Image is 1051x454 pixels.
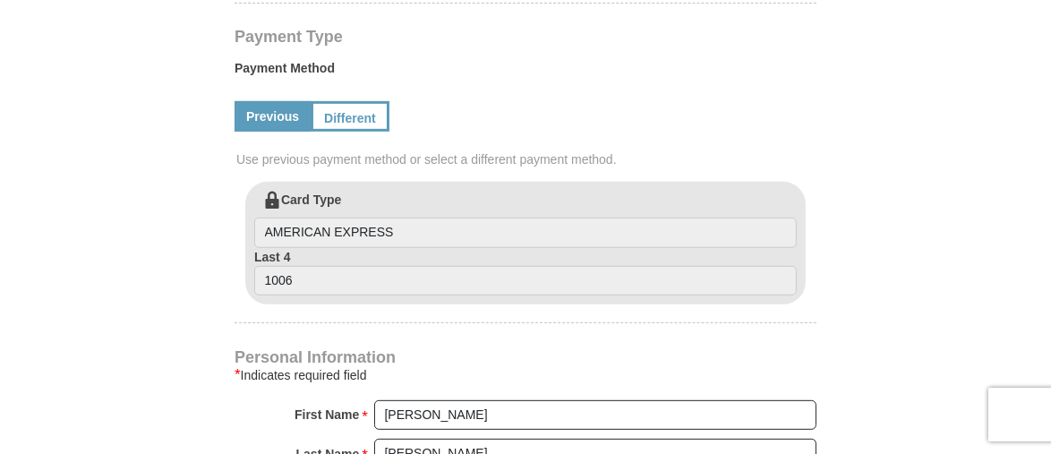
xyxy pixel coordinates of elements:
label: Payment Method [235,59,816,86]
h4: Payment Type [235,30,816,44]
input: Last 4 [254,266,797,296]
h4: Personal Information [235,350,816,364]
a: Previous [235,101,311,132]
strong: First Name [295,402,359,427]
label: Card Type [254,191,797,248]
div: Indicates required field [235,364,816,386]
a: Different [311,101,389,132]
label: Last 4 [254,248,797,296]
span: Use previous payment method or select a different payment method. [236,150,818,168]
input: Card Type [254,218,797,248]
